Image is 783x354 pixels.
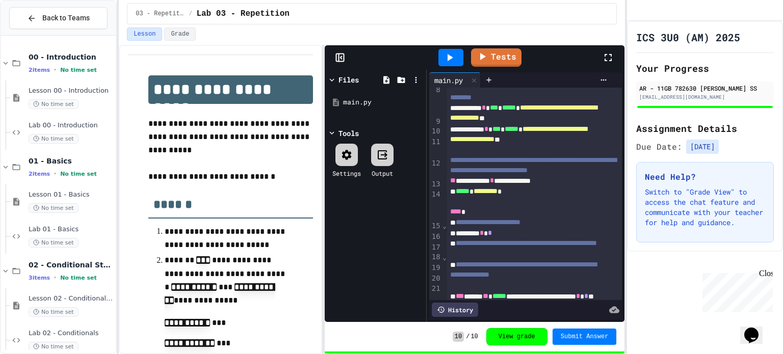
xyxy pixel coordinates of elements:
div: main.py [429,72,481,88]
div: AR - 11GB 782630 [PERSON_NAME] SS [639,84,771,93]
span: / [466,333,469,341]
div: Settings [332,169,361,178]
span: [DATE] [686,140,719,154]
span: / [189,10,192,18]
span: Due Date: [636,141,682,153]
span: Submit Answer [561,333,609,341]
div: 14 [429,189,442,221]
button: Back to Teams [9,7,108,29]
span: 03 - Repetition (while and for) [136,10,185,18]
div: 13 [429,179,442,189]
iframe: chat widget [740,313,773,344]
h2: Your Progress [636,61,774,75]
span: Back to Teams [42,13,90,23]
div: 10 [429,126,442,137]
button: Submit Answer [553,329,617,345]
span: Fold line [442,253,447,261]
button: View grade [486,328,547,345]
div: 21 [429,284,442,305]
div: Chat with us now!Close [4,4,70,65]
span: 10 [471,333,478,341]
button: Grade [164,28,196,41]
div: 12 [429,158,442,180]
button: Lesson [127,28,162,41]
div: main.py [343,97,423,107]
div: 17 [429,242,442,253]
div: 9 [429,117,442,127]
div: 11 [429,137,442,158]
div: 20 [429,274,442,284]
h3: Need Help? [645,171,765,183]
div: 18 [429,252,442,263]
span: 10 [453,332,464,342]
div: Output [372,169,393,178]
p: Switch to "Grade View" to access the chat feature and communicate with your teacher for help and ... [645,187,765,228]
div: [EMAIL_ADDRESS][DOMAIN_NAME] [639,93,771,101]
h1: ICS 3U0 (AM) 2025 [636,30,740,44]
h2: Assignment Details [636,121,774,135]
div: 15 [429,221,442,232]
div: main.py [429,75,468,86]
div: 16 [429,232,442,242]
div: 8 [429,85,442,117]
span: Lab 03 - Repetition [196,8,289,20]
span: Fold line [442,222,447,230]
a: Tests [471,48,521,67]
div: History [432,303,478,317]
iframe: chat widget [698,269,773,312]
div: 19 [429,263,442,274]
div: Tools [338,128,359,139]
div: Files [338,74,359,85]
